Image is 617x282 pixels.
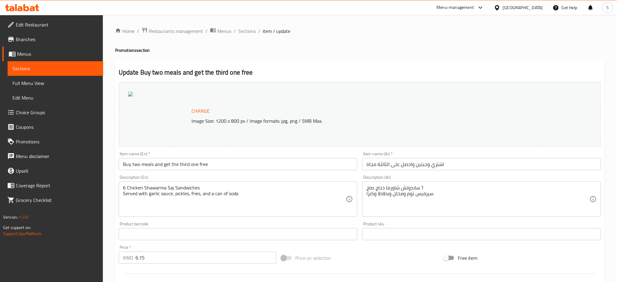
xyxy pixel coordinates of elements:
[205,27,208,35] li: /
[128,92,133,97] img: [object%20Object]
[366,185,590,214] textarea: ٦ ساندوتش شاورما دجاج صاج سيرفيس توم ومخلل وبطاطا وكنزا
[3,213,18,221] span: Version:
[2,193,103,207] a: Grocery Checklist
[238,27,256,35] a: Sections
[12,94,98,101] span: Edit Menu
[263,27,291,35] span: item / update
[258,27,260,35] li: /
[16,153,98,160] span: Menu disclaimer
[149,27,203,35] span: Restaurants management
[2,17,103,32] a: Edit Restaurant
[16,182,98,189] span: Coverage Report
[8,76,103,90] a: Full Menu View
[2,47,103,61] a: Menus
[142,27,203,35] a: Restaurants management
[2,32,103,47] a: Branches
[2,105,103,120] a: Choice Groups
[12,79,98,87] span: Full Menu View
[16,196,98,204] span: Grocery Checklist
[17,50,98,58] span: Menus
[16,167,98,174] span: Upsell
[2,164,103,178] a: Upsell
[2,178,103,193] a: Coverage Report
[119,68,601,77] h2: Update Buy two meals and get the third one free
[191,107,210,115] span: Change
[119,228,358,240] input: Please enter product barcode
[2,149,103,164] a: Menu disclaimer
[123,185,346,214] textarea: 6 Chicken Shawarma Saj Sandwiches Served with garlic sauce, pickles, fries, and a can of soda
[119,158,358,170] input: Enter name En
[189,105,212,117] button: Change
[8,61,103,76] a: Sections
[362,158,601,170] input: Enter name Ar
[437,4,474,11] div: Menu-management
[16,36,98,43] span: Branches
[12,65,98,72] span: Sections
[210,27,231,35] a: Menus
[135,252,276,264] input: Please enter price
[234,27,236,35] li: /
[503,4,543,11] div: [GEOGRAPHIC_DATA]
[16,21,98,28] span: Edit Restaurant
[115,27,135,35] a: Home
[2,120,103,134] a: Coupons
[217,27,231,35] span: Menus
[189,117,537,125] p: Image Size: 1200 x 800 px / Image formats: jpg, png / 5MB Max.
[296,254,331,262] span: Price on selection
[137,27,139,35] li: /
[19,213,28,221] span: 1.0.0
[607,4,609,11] span: S
[115,27,605,35] nav: breadcrumb
[8,90,103,105] a: Edit Menu
[115,47,605,53] h4: Promotions section
[2,134,103,149] a: Promotions
[16,109,98,116] span: Choice Groups
[458,254,477,262] span: Free item
[123,254,133,261] p: KWD
[16,123,98,131] span: Coupons
[16,138,98,145] span: Promotions
[362,228,601,240] input: Please enter product sku
[3,224,31,231] span: Get support on:
[3,230,42,238] a: Support.OpsPlatform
